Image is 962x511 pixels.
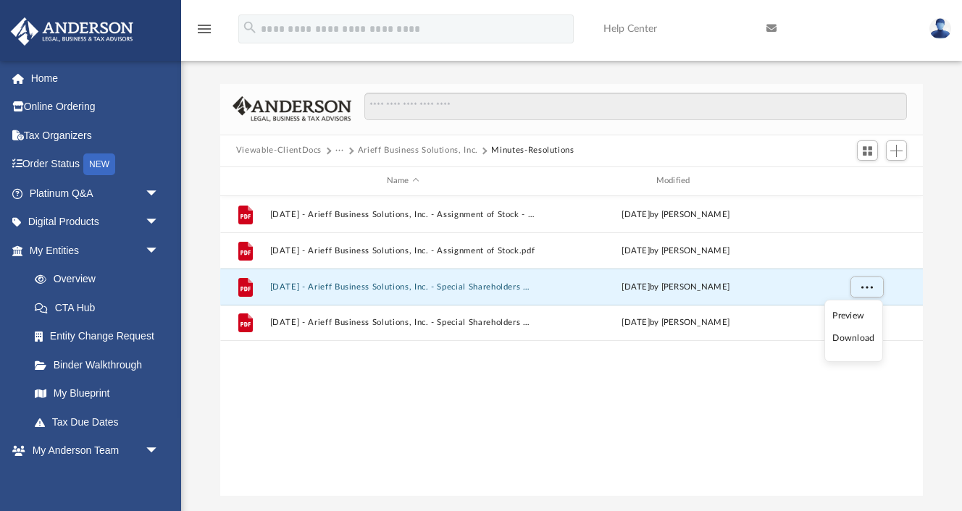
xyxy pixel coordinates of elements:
img: Anderson Advisors Platinum Portal [7,17,138,46]
div: [DATE] by [PERSON_NAME] [543,208,809,221]
span: arrow_drop_down [145,236,174,266]
i: menu [196,20,213,38]
a: Home [10,64,181,93]
div: [DATE] by [PERSON_NAME] [543,244,809,257]
span: arrow_drop_down [145,436,174,466]
button: [DATE] - Arieff Business Solutions, Inc. - Special Shareholders Meeting - DocuSigned.pdf [269,282,536,292]
a: My Entitiesarrow_drop_down [10,236,181,265]
a: My Blueprint [20,379,174,408]
div: Modified [542,174,808,187]
button: Minutes-Resolutions [491,144,574,157]
a: Order StatusNEW [10,150,181,180]
button: Switch to Grid View [857,140,879,161]
div: grid [220,196,923,497]
div: Name [269,174,535,187]
button: [DATE] - Arieff Business Solutions, Inc. - Special Shareholders Meeting.pdf [269,318,536,327]
a: Digital Productsarrow_drop_down [10,208,181,237]
button: ··· [335,144,345,157]
a: Binder Walkthrough [20,350,181,379]
i: search [242,20,258,35]
button: Viewable-ClientDocs [236,144,322,157]
span: arrow_drop_down [145,179,174,208]
a: CTA Hub [20,293,181,322]
div: [DATE] by [PERSON_NAME] [543,316,809,329]
button: [DATE] - Arieff Business Solutions, Inc. - Assignment of Stock - DocuSigned.pdf [269,210,536,219]
div: id [227,174,263,187]
a: Tax Due Dates [20,407,181,436]
button: Add [886,140,908,161]
li: Preview [832,308,874,324]
a: menu [196,28,213,38]
a: Online Ordering [10,93,181,122]
button: [DATE] - Arieff Business Solutions, Inc. - Assignment of Stock.pdf [269,246,536,255]
div: [DATE] by [PERSON_NAME] [543,280,809,293]
a: Tax Organizers [10,121,181,150]
button: Arieff Business Solutions, Inc. [358,144,478,157]
a: My Anderson Teamarrow_drop_down [10,436,174,465]
div: id [815,174,916,187]
li: Download [832,331,874,346]
a: Entity Change Request [20,322,181,351]
img: User Pic [929,18,951,39]
button: More options [850,276,883,297]
a: Overview [20,265,181,294]
span: arrow_drop_down [145,208,174,237]
input: Search files and folders [364,93,908,120]
a: Platinum Q&Aarrow_drop_down [10,179,181,208]
ul: More options [824,300,883,362]
div: NEW [83,153,115,175]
